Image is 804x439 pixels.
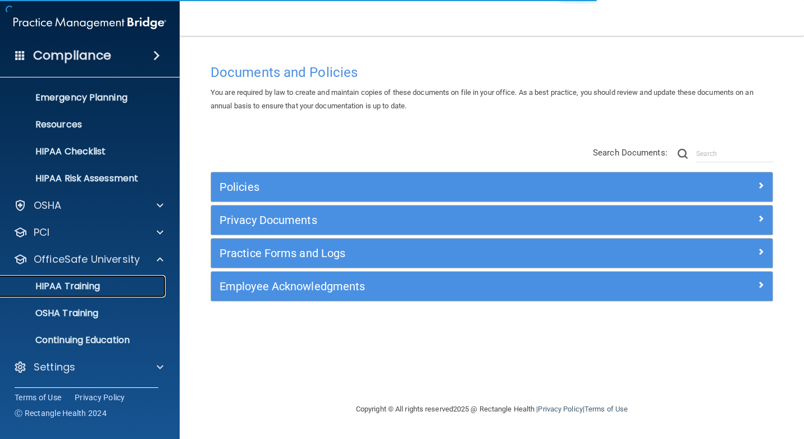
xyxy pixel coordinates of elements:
[33,48,111,63] h4: Compliance
[584,405,628,413] a: Terms of Use
[220,214,624,226] h5: Privacy Documents
[696,145,773,162] input: Search
[15,408,107,419] span: Ⓒ Rectangle Health 2024
[220,181,624,193] h5: Policies
[13,253,163,266] a: OfficeSafe University
[34,360,75,374] p: Settings
[220,280,624,292] h5: Employee Acknowledgments
[7,146,161,157] p: HIPAA Checklist
[211,65,773,80] h4: Documents and Policies
[678,149,688,159] img: ic-search.3b580494.png
[220,247,624,259] h5: Practice Forms and Logs
[7,119,161,130] p: Resources
[220,244,764,262] a: Practice Forms and Logs
[7,308,98,319] p: OSHA Training
[220,178,764,196] a: Policies
[34,226,49,239] p: PCI
[538,405,582,413] a: Privacy Policy
[34,253,140,266] p: OfficeSafe University
[13,12,166,34] img: PMB logo
[220,277,764,295] a: Employee Acknowledgments
[7,335,161,346] p: Continuing Education
[7,173,161,184] p: HIPAA Risk Assessment
[13,226,163,239] a: PCI
[75,392,125,403] a: Privacy Policy
[593,148,668,158] span: Search Documents:
[220,211,764,229] a: Privacy Documents
[13,360,163,374] a: Settings
[7,281,100,292] p: HIPAA Training
[15,392,61,403] a: Terms of Use
[287,391,697,427] div: Copyright © All rights reserved 2025 @ Rectangle Health | |
[13,199,163,212] a: OSHA
[34,199,62,212] p: OSHA
[211,88,753,110] span: You are required by law to create and maintain copies of these documents on file in your office. ...
[7,92,161,103] p: Emergency Planning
